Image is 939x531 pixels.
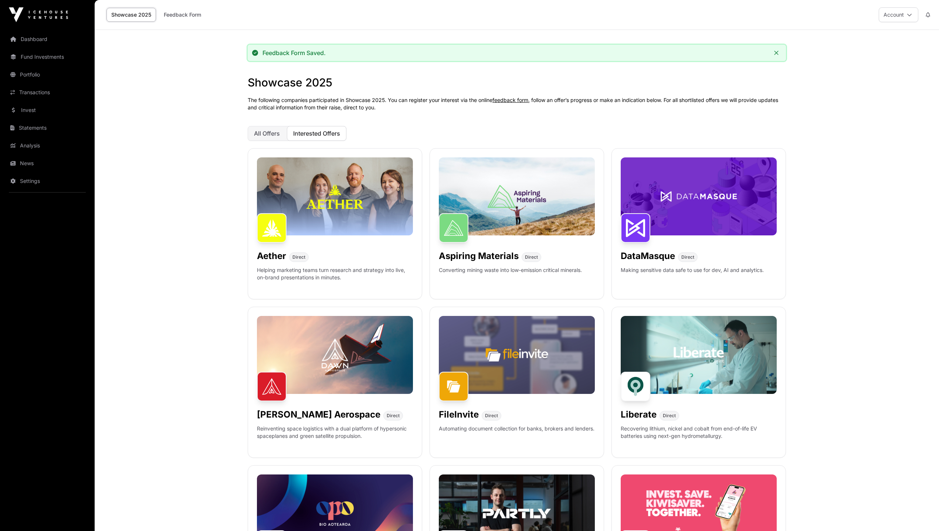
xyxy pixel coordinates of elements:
[439,157,595,235] img: Aspiring-Banner.jpg
[439,266,582,290] p: Converting mining waste into low-emission critical minerals.
[6,67,89,83] a: Portfolio
[257,372,287,401] img: Dawn Aerospace
[257,213,287,243] img: Aether
[6,155,89,171] a: News
[439,213,468,243] img: Aspiring Materials
[485,413,498,419] span: Direct
[6,173,89,189] a: Settings
[6,120,89,136] a: Statements
[902,496,939,531] iframe: Chat Widget
[257,250,286,262] h1: Aether
[6,84,89,101] a: Transactions
[248,76,786,89] h1: Showcase 2025
[387,413,400,419] span: Direct
[621,213,650,243] img: DataMasque
[439,372,468,401] img: FileInvite
[663,413,676,419] span: Direct
[248,96,786,111] p: The following companies participated in Showcase 2025. You can register your interest via the onl...
[6,102,89,118] a: Invest
[6,137,89,154] a: Analysis
[257,409,380,421] h1: [PERSON_NAME] Aerospace
[621,316,777,394] img: Liberate-Banner.jpg
[681,254,694,260] span: Direct
[248,126,286,141] button: All Offers
[771,48,782,58] button: Close
[879,7,918,22] button: Account
[287,126,346,141] button: Interested Offers
[492,97,528,103] a: feedback form
[106,8,156,22] a: Showcase 2025
[439,316,595,394] img: File-Invite-Banner.jpg
[439,425,594,449] p: Automating document collection for banks, brokers and lenders.
[6,49,89,65] a: Fund Investments
[621,266,764,290] p: Making sensitive data safe to use for dev, AI and analytics.
[257,425,413,449] p: Reinventing space logistics with a dual platform of hypersonic spaceplanes and green satellite pr...
[257,157,413,235] img: Aether-Banner.jpg
[621,157,777,235] img: DataMasque-Banner.jpg
[254,130,280,137] span: All Offers
[262,49,326,57] div: Feedback Form Saved.
[621,372,650,401] img: Liberate
[9,7,68,22] img: Icehouse Ventures Logo
[439,250,519,262] h1: Aspiring Materials
[257,316,413,394] img: Dawn-Banner.jpg
[257,266,413,290] p: Helping marketing teams turn research and strategy into live, on-brand presentations in minutes.
[293,130,340,137] span: Interested Offers
[621,425,777,449] p: Recovering lithium, nickel and cobalt from end-of-life EV batteries using next-gen hydrometallurgy.
[525,254,538,260] span: Direct
[621,250,675,262] h1: DataMasque
[6,31,89,47] a: Dashboard
[621,409,657,421] h1: Liberate
[439,409,479,421] h1: FileInvite
[292,254,305,260] span: Direct
[159,8,206,22] a: Feedback Form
